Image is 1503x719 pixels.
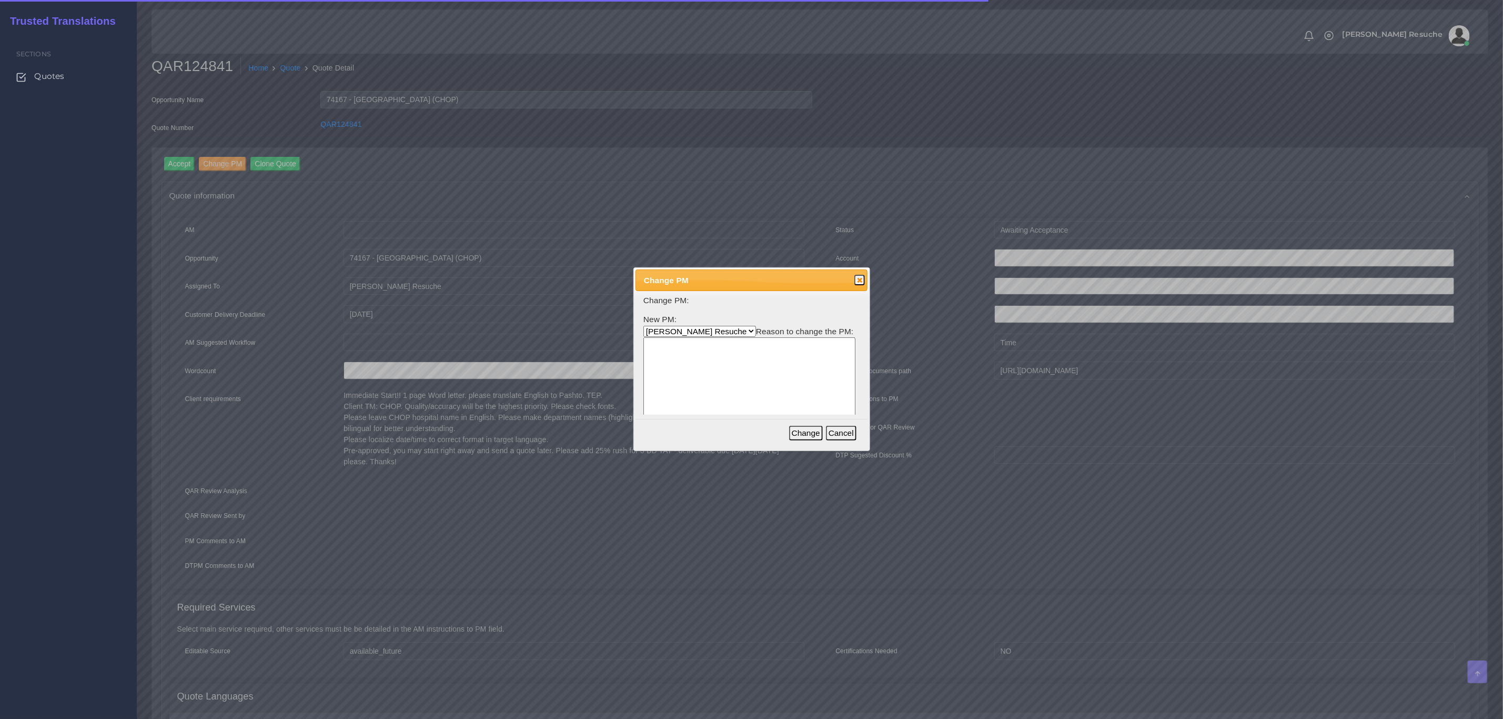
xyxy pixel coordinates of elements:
span: Change PM [644,274,838,286]
button: Cancel [826,426,856,441]
span: Quotes [34,71,64,82]
p: Change PM: [643,295,860,306]
span: Sections [16,50,51,58]
a: Quotes [8,65,129,87]
button: Change [789,426,823,441]
a: Trusted Translations [3,13,116,30]
button: Close [854,275,865,285]
form: New PM: Reason to change the PM: [643,295,860,441]
h2: Trusted Translations [3,15,116,27]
